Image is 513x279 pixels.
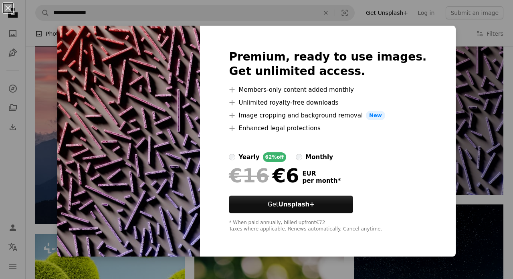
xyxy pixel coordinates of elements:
div: * When paid annually, billed upfront €72 Taxes where applicable. Renews automatically. Cancel any... [229,220,426,232]
div: yearly [238,152,259,162]
h2: Premium, ready to use images. Get unlimited access. [229,50,426,79]
img: premium_photo-1673553305013-8381b702a282 [57,26,200,257]
button: GetUnsplash+ [229,196,353,213]
li: Members-only content added monthly [229,85,426,95]
span: per month * [302,177,341,184]
input: monthly [296,154,302,160]
input: yearly62%off [229,154,235,160]
div: 62% off [263,152,287,162]
li: Unlimited royalty-free downloads [229,98,426,107]
div: €6 [229,165,299,186]
strong: Unsplash+ [279,201,315,208]
li: Image cropping and background removal [229,111,426,120]
span: EUR [302,170,341,177]
li: Enhanced legal protections [229,123,426,133]
div: monthly [305,152,333,162]
span: New [366,111,385,120]
span: €16 [229,165,269,186]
